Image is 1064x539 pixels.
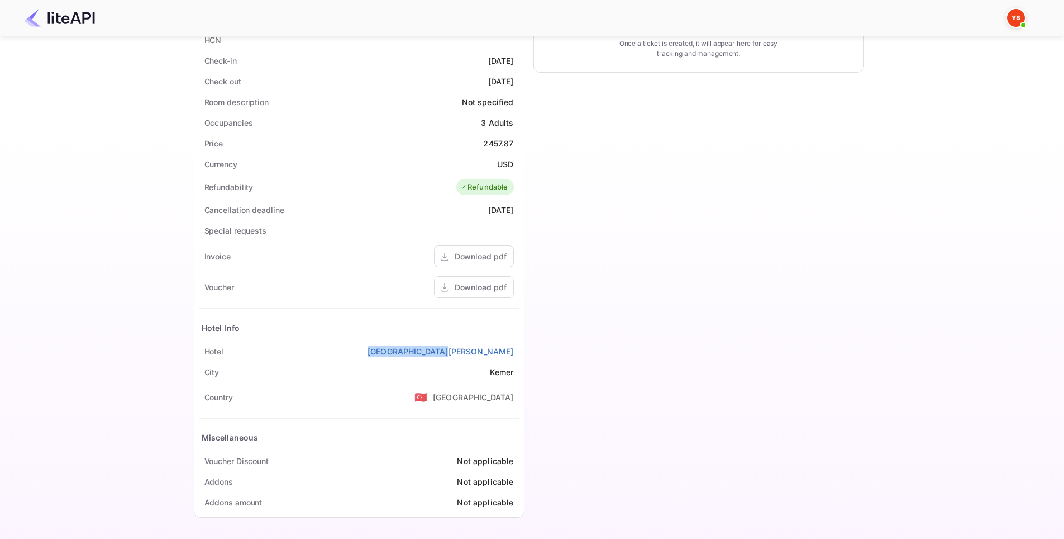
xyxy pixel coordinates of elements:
[1007,9,1025,27] img: Yandex Support
[25,9,95,27] img: LiteAPI Logo
[455,281,507,293] div: Download pdf
[204,366,220,378] div: City
[488,55,514,67] div: [DATE]
[204,181,254,193] div: Refundability
[204,497,263,508] div: Addons amount
[204,55,237,67] div: Check-in
[202,432,259,443] div: Miscellaneous
[457,476,513,488] div: Not applicable
[490,366,514,378] div: Kemer
[368,346,514,357] a: [GEOGRAPHIC_DATA][PERSON_NAME]
[481,117,513,129] div: 3 Adults
[204,250,231,262] div: Invoice
[204,75,241,87] div: Check out
[497,158,513,170] div: USD
[204,225,266,237] div: Special requests
[457,455,513,467] div: Not applicable
[204,346,224,357] div: Hotel
[204,476,233,488] div: Addons
[457,497,513,508] div: Not applicable
[204,391,233,403] div: Country
[204,138,223,149] div: Price
[204,455,269,467] div: Voucher Discount
[488,75,514,87] div: [DATE]
[414,387,427,407] span: United States
[610,39,787,59] p: Once a ticket is created, it will appear here for easy tracking and management.
[204,34,222,46] div: HCN
[433,391,514,403] div: [GEOGRAPHIC_DATA]
[483,138,513,149] div: 2457.87
[204,117,253,129] div: Occupancies
[204,158,237,170] div: Currency
[488,204,514,216] div: [DATE]
[202,322,240,334] div: Hotel Info
[455,250,507,262] div: Download pdf
[459,182,508,193] div: Refundable
[462,96,514,108] div: Not specified
[204,281,234,293] div: Voucher
[204,96,269,108] div: Room description
[204,204,284,216] div: Cancellation deadline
